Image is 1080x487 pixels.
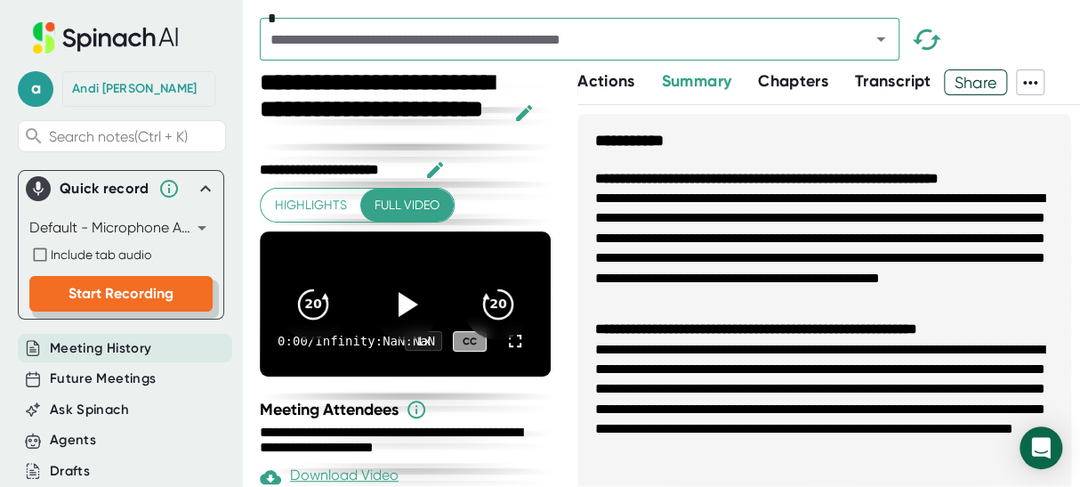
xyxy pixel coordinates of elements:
[26,171,216,207] div: Quick record
[51,248,151,262] span: Include tab audio
[661,71,730,91] span: Summary
[261,189,361,222] button: Highlights
[855,69,931,93] button: Transcript
[945,67,1006,98] span: Share
[50,338,151,359] button: Meeting History
[405,331,442,351] div: 1 x
[758,71,828,91] span: Chapters
[18,71,53,107] span: a
[50,430,96,450] button: Agents
[50,461,90,482] button: Drafts
[69,285,173,302] span: Start Recording
[29,276,213,312] button: Start Recording
[275,194,347,216] span: Highlights
[453,331,487,352] div: CC
[360,189,454,222] button: Full video
[29,214,213,242] div: Default - Microphone Array (Intel® Smart Sound Technology for Digital Microphones)
[49,128,188,145] span: Search notes (Ctrl + K)
[868,27,893,52] button: Open
[944,69,1007,95] button: Share
[72,81,197,97] div: Andi Limon
[577,69,634,93] button: Actions
[577,71,634,91] span: Actions
[375,194,439,216] span: Full video
[50,400,129,420] button: Ask Spinach
[50,369,156,389] button: Future Meetings
[278,334,362,348] div: 0:00 / Infinity:NaN:NaN
[1020,426,1062,469] div: Open Intercom Messenger
[260,399,555,420] div: Meeting Attendees
[855,71,931,91] span: Transcript
[661,69,730,93] button: Summary
[60,180,149,198] div: Quick record
[758,69,828,93] button: Chapters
